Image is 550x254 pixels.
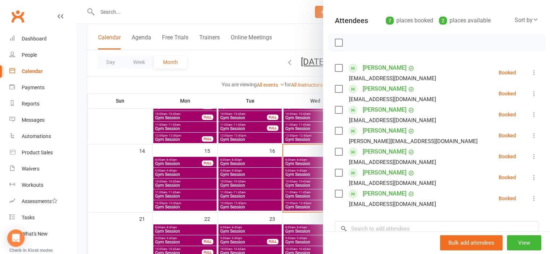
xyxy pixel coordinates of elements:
div: [EMAIL_ADDRESS][DOMAIN_NAME] [349,199,436,209]
div: [EMAIL_ADDRESS][DOMAIN_NAME] [349,95,436,104]
a: [PERSON_NAME] [363,146,406,158]
div: Booked [499,112,516,117]
div: Attendees [335,16,368,26]
div: Booked [499,196,516,201]
div: [EMAIL_ADDRESS][DOMAIN_NAME] [349,158,436,167]
a: Clubworx [9,7,27,25]
a: Reports [9,96,76,112]
div: Workouts [22,182,43,188]
div: Assessments [22,198,57,204]
div: [EMAIL_ADDRESS][DOMAIN_NAME] [349,178,436,188]
div: Booked [499,175,516,180]
div: [EMAIL_ADDRESS][DOMAIN_NAME] [349,116,436,125]
a: Calendar [9,63,76,79]
div: [EMAIL_ADDRESS][DOMAIN_NAME] [349,74,436,83]
a: Tasks [9,210,76,226]
div: 2 [439,17,447,25]
a: What's New [9,226,76,242]
div: Calendar [22,68,43,74]
a: Automations [9,128,76,145]
div: Open Intercom Messenger [7,229,25,247]
a: Waivers [9,161,76,177]
div: Sort by [515,16,538,25]
div: Product Sales [22,150,53,155]
div: Tasks [22,215,35,220]
button: View [507,235,541,250]
a: Messages [9,112,76,128]
div: Booked [499,70,516,75]
input: Search to add attendees [335,221,538,236]
div: places booked [386,16,433,26]
a: Assessments [9,193,76,210]
div: Automations [22,133,51,139]
div: Booked [499,133,516,138]
a: Workouts [9,177,76,193]
a: [PERSON_NAME] [363,167,406,178]
a: Dashboard [9,31,76,47]
div: Booked [499,91,516,96]
a: [PERSON_NAME] [363,62,406,74]
div: Reports [22,101,39,107]
div: places available [439,16,491,26]
a: Payments [9,79,76,96]
div: Waivers [22,166,39,172]
a: People [9,47,76,63]
button: Bulk add attendees [440,235,503,250]
div: Payments [22,85,44,90]
div: [PERSON_NAME][EMAIL_ADDRESS][DOMAIN_NAME] [349,137,478,146]
div: Dashboard [22,36,47,42]
a: [PERSON_NAME] [363,104,406,116]
a: [PERSON_NAME] [363,125,406,137]
div: Booked [499,154,516,159]
div: 7 [386,17,394,25]
a: Product Sales [9,145,76,161]
div: What's New [22,231,48,237]
div: Messages [22,117,44,123]
a: [PERSON_NAME] [363,83,406,95]
a: [PERSON_NAME] [363,188,406,199]
div: People [22,52,37,58]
